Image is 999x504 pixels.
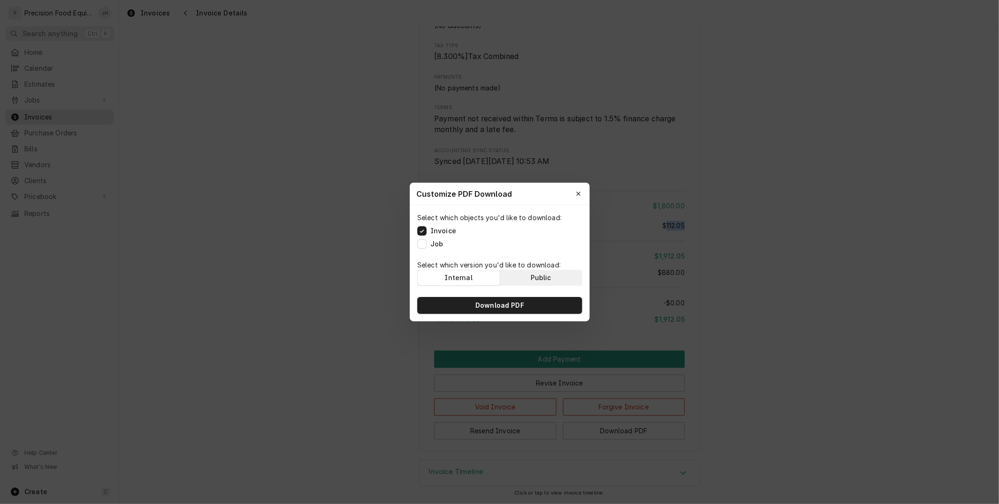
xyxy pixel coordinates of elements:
p: Select which objects you'd like to download: [417,213,562,222]
div: Customize PDF Download [410,183,590,205]
label: Job [430,239,443,249]
div: Internal [444,273,472,282]
button: Download PDF [417,297,582,314]
span: Download PDF [474,301,526,310]
p: Select which version you'd like to download: [417,260,582,270]
div: Public [530,273,551,282]
label: Invoice [430,226,456,236]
